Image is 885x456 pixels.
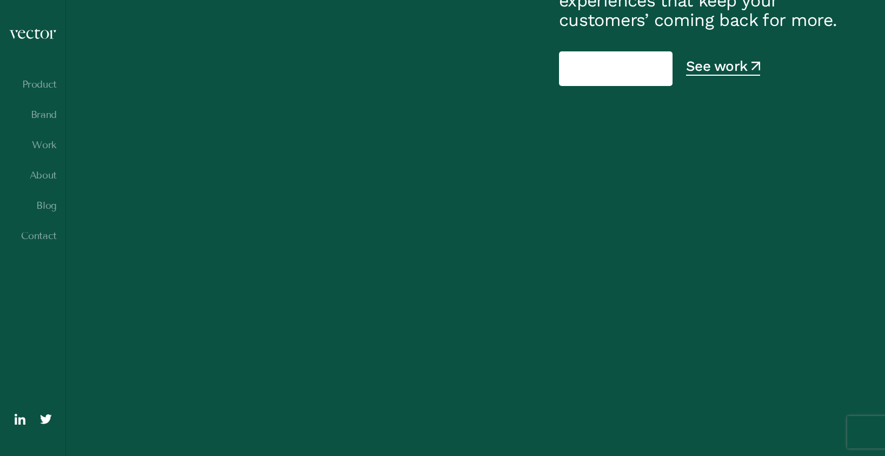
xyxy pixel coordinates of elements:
[9,230,57,241] a: Contact
[9,109,57,120] a: Brand
[686,60,760,76] a: See work
[9,140,57,150] a: Work
[9,79,57,90] a: Product
[9,200,57,211] a: Blog
[9,170,57,181] a: About
[564,57,667,81] iframe: recaptcha-setup2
